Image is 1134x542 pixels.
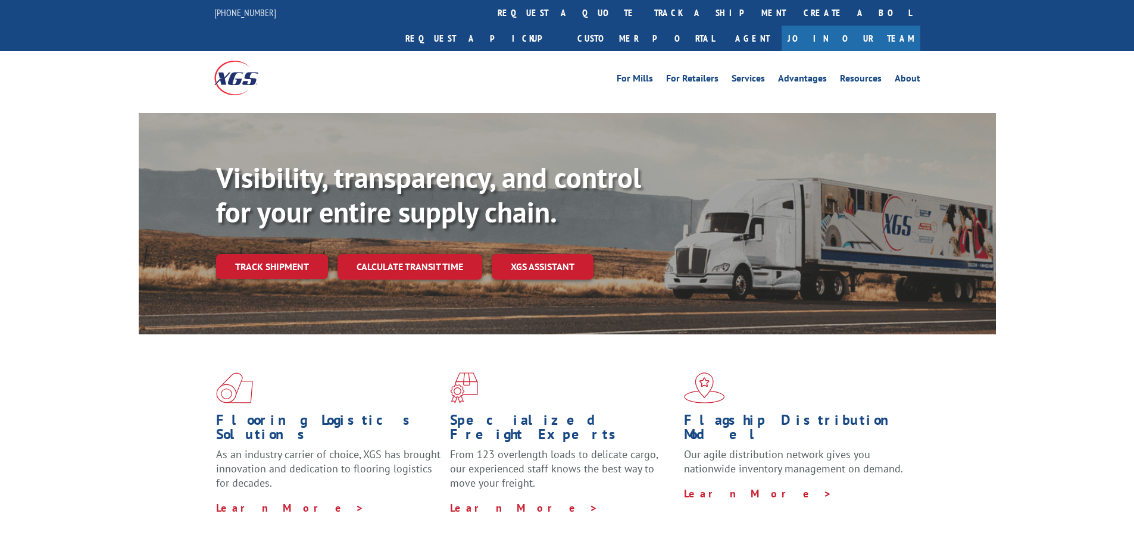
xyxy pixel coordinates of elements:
img: xgs-icon-focused-on-flooring-red [450,372,478,403]
span: Our agile distribution network gives you nationwide inventory management on demand. [684,447,903,475]
a: Resources [840,74,882,87]
span: As an industry carrier of choice, XGS has brought innovation and dedication to flooring logistics... [216,447,441,490]
a: Learn More > [450,501,598,515]
p: From 123 overlength loads to delicate cargo, our experienced staff knows the best way to move you... [450,447,675,500]
img: xgs-icon-flagship-distribution-model-red [684,372,725,403]
a: Calculate transit time [338,254,482,280]
a: Advantages [778,74,827,87]
b: Visibility, transparency, and control for your entire supply chain. [216,159,641,230]
a: About [895,74,920,87]
a: Learn More > [684,487,832,500]
a: Agent [723,26,782,51]
h1: Flagship Distribution Model [684,413,909,447]
a: Learn More > [216,501,364,515]
h1: Specialized Freight Experts [450,413,675,447]
a: Services [732,74,765,87]
a: [PHONE_NUMBER] [214,7,276,18]
a: Join Our Team [782,26,920,51]
h1: Flooring Logistics Solutions [216,413,441,447]
a: Customer Portal [568,26,723,51]
img: xgs-icon-total-supply-chain-intelligence-red [216,372,253,403]
a: Track shipment [216,254,328,279]
a: Request a pickup [396,26,568,51]
a: For Retailers [666,74,718,87]
a: For Mills [617,74,653,87]
a: XGS ASSISTANT [492,254,593,280]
